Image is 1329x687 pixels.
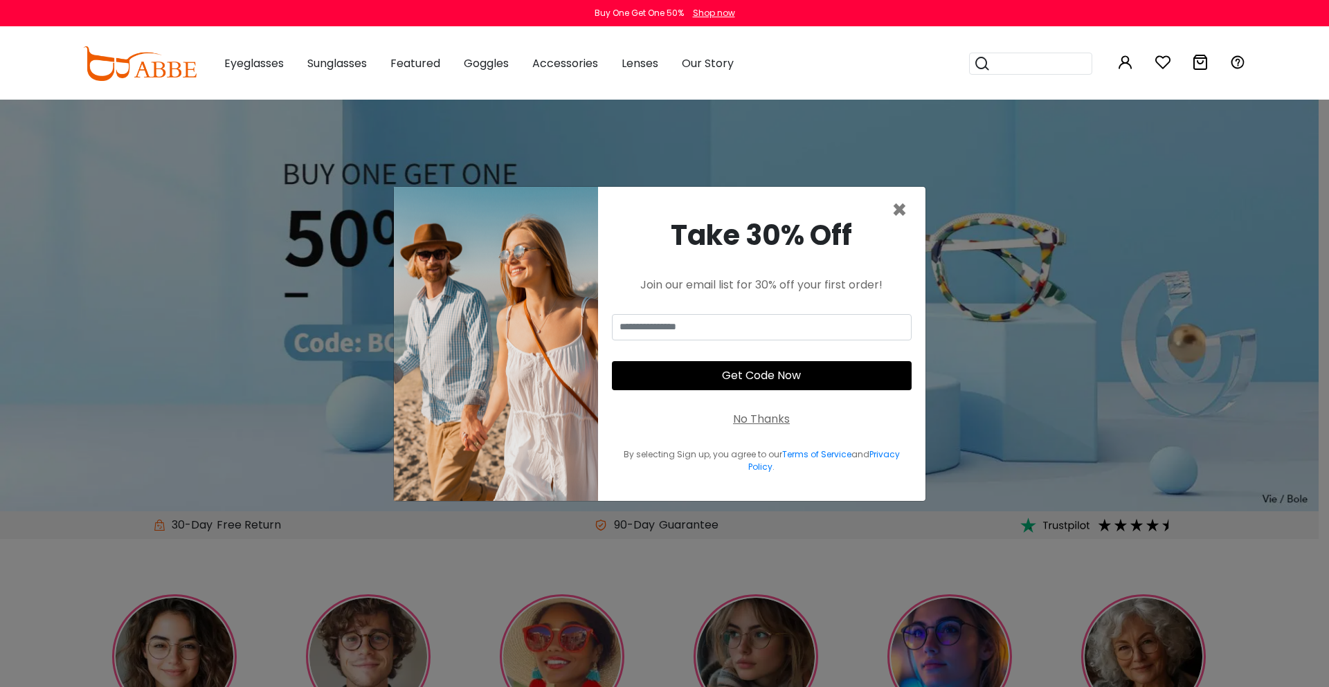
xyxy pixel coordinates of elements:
a: Shop now [686,7,735,19]
a: Privacy Policy [748,448,900,473]
span: Accessories [532,55,598,71]
div: Take 30% Off [612,214,912,256]
div: Join our email list for 30% off your first order! [612,277,912,293]
img: welcome [394,187,598,501]
button: Close [892,198,907,223]
img: abbeglasses.com [83,46,197,81]
span: Sunglasses [307,55,367,71]
div: No Thanks [733,411,790,428]
a: Terms of Service [782,448,851,460]
span: Featured [390,55,440,71]
span: Goggles [464,55,509,71]
div: Shop now [693,7,735,19]
span: Eyeglasses [224,55,284,71]
div: Buy One Get One 50% [595,7,684,19]
span: × [892,192,907,228]
span: Our Story [682,55,734,71]
button: Get Code Now [612,361,912,390]
div: By selecting Sign up, you agree to our and . [612,448,912,473]
span: Lenses [622,55,658,71]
